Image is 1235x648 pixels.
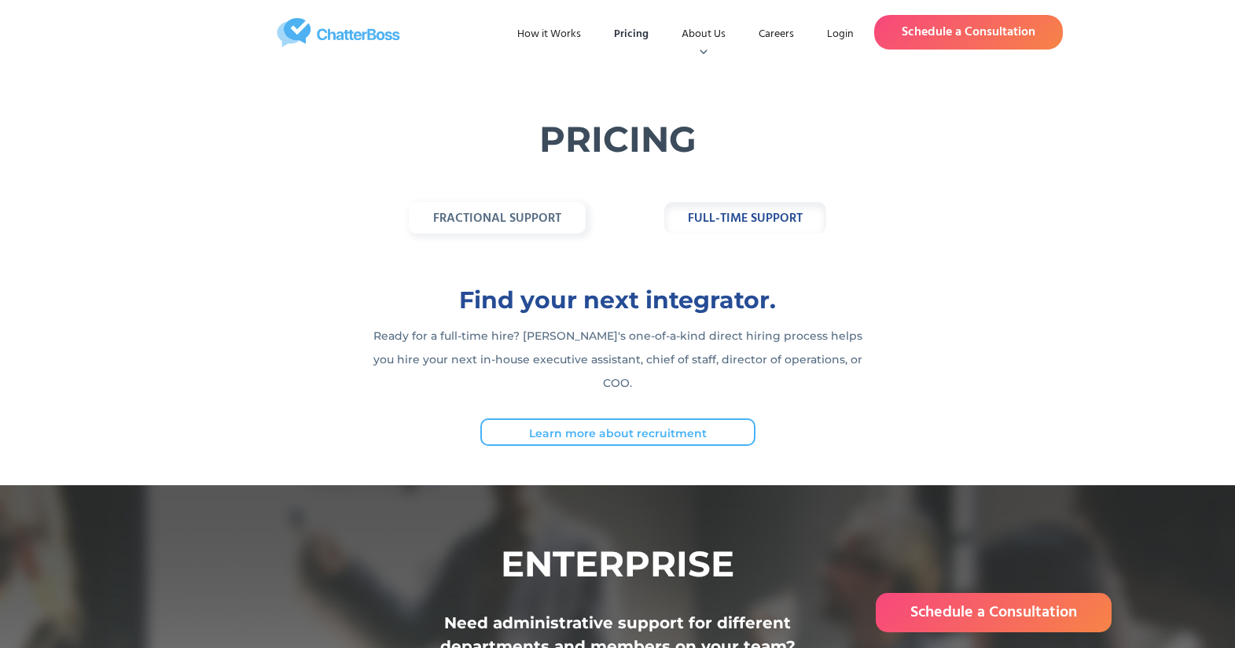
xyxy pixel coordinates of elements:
[433,208,561,229] strong: fractional support
[814,20,866,49] a: Login
[669,20,738,49] div: About Us
[1156,569,1216,629] iframe: Drift Widget Chat Controller
[172,18,505,47] a: home
[343,548,893,580] h1: enterprise
[688,208,803,229] strong: full-time support
[682,27,726,42] div: About Us
[366,281,869,320] h3: Find your next integrator.
[746,20,807,49] a: Careers
[480,418,755,446] a: Learn more about recruitment
[366,324,869,395] p: Ready for a full-time hire? [PERSON_NAME]'s one-of-a-kind direct hiring process helps you hire yo...
[505,20,594,49] a: How it Works
[874,15,1063,50] a: Schedule a Consultation
[601,20,661,49] a: Pricing
[876,593,1112,632] a: Schedule a Consultation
